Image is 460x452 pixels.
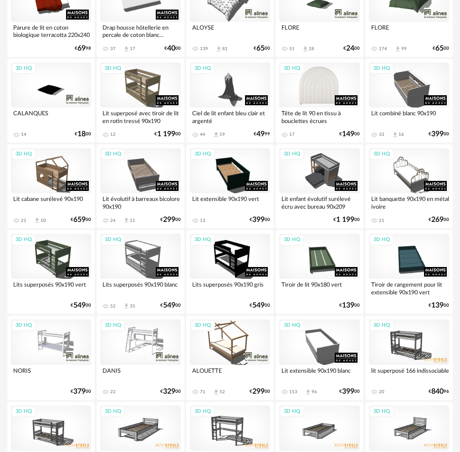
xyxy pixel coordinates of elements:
[154,131,181,137] div: € 00
[100,365,180,383] div: DANIS
[392,131,399,138] span: Download icon
[75,131,91,137] div: € 00
[190,149,215,160] div: 3D HQ
[342,389,354,395] span: 399
[73,217,86,223] span: 659
[73,303,86,308] span: 549
[433,46,449,51] div: € 00
[250,389,270,395] div: € 00
[302,46,309,52] span: Download icon
[11,279,91,297] div: Lits superposés 90x190 vert
[190,22,270,40] div: ALOYSE
[379,218,384,223] div: 21
[369,193,449,211] div: Lit banquette 90x190 en métal ivoire
[279,279,359,297] div: Tiroir de lit 90x180 vert
[101,234,125,246] div: 3D HQ
[280,149,304,160] div: 3D HQ
[110,46,116,51] div: 37
[220,132,225,137] div: 19
[305,389,312,395] span: Download icon
[21,218,26,223] div: 21
[97,59,184,143] a: 3D HQ Lit superposé avec tiroir de lit en rotin tressé 90x190 12 €1 19900
[71,217,91,223] div: € 00
[190,234,215,246] div: 3D HQ
[157,131,175,137] span: 1 199
[309,46,314,51] div: 28
[75,46,91,51] div: € 98
[100,108,180,126] div: Lit superposé avec tiroir de lit en rotin tressé 90x190
[252,217,265,223] span: 399
[339,131,360,137] div: € 00
[7,316,95,400] a: 3D HQ NORIS €37900
[365,316,453,400] a: 3D HQ lit superposé 166 indissociable 20 €84096
[254,46,270,51] div: € 00
[34,217,41,224] span: Download icon
[110,132,116,137] div: 12
[252,389,265,395] span: 299
[186,144,274,228] a: 3D HQ Lit extensible 90x190 vert 13 €39900
[215,46,222,52] span: Download icon
[250,303,270,308] div: € 00
[130,218,135,223] div: 11
[365,59,453,143] a: 3D HQ Lit combiné blanc 90x190 33 Download icon 16 €39900
[11,406,36,417] div: 3D HQ
[167,46,175,51] span: 40
[431,131,444,137] span: 399
[342,131,354,137] span: 149
[336,217,354,223] span: 1 199
[280,406,304,417] div: 3D HQ
[312,389,317,395] div: 96
[77,46,86,51] span: 69
[276,230,363,314] a: 3D HQ Tiroir de lit 90x180 vert €13900
[200,218,205,223] div: 13
[346,46,354,51] span: 24
[101,63,125,74] div: 3D HQ
[101,406,125,417] div: 3D HQ
[252,303,265,308] span: 549
[379,132,384,137] div: 33
[365,144,453,228] a: 3D HQ Lit banquette 90x190 en métal ivoire 21 €26900
[77,131,86,137] span: 18
[110,389,116,395] div: 22
[123,303,130,309] span: Download icon
[256,131,265,137] span: 49
[190,63,215,74] div: 3D HQ
[431,217,444,223] span: 269
[190,320,215,331] div: 3D HQ
[369,279,449,297] div: Tiroir de rangement pour lit extensible 90x190 vert
[429,217,449,223] div: € 00
[342,303,354,308] span: 139
[276,144,363,228] a: 3D HQ Lit enfant évolutif surélevé écru avec bureau 90x209 €1 19900
[101,320,125,331] div: 3D HQ
[289,389,297,395] div: 153
[11,320,36,331] div: 3D HQ
[11,193,91,211] div: Lit cabane surélevé 90x190
[11,234,36,246] div: 3D HQ
[71,389,91,395] div: € 00
[369,365,449,383] div: lit superposé 166 indissociable
[7,59,95,143] a: 3D HQ CALANQUES 14 €1800
[123,46,130,52] span: Download icon
[222,46,228,51] div: 81
[110,303,116,309] div: 52
[429,389,449,395] div: € 96
[186,59,274,143] a: 3D HQ Ciel de lit enfant bleu clair et argenté 44 Download icon 19 €4999
[11,22,91,40] div: Parure de lit en coton biologique terracotta 220x240
[369,234,394,246] div: 3D HQ
[280,234,304,246] div: 3D HQ
[289,132,295,137] div: 17
[289,46,295,51] div: 51
[200,389,205,395] div: 71
[369,320,394,331] div: 3D HQ
[250,217,270,223] div: € 00
[429,303,449,308] div: € 00
[369,406,394,417] div: 3D HQ
[220,389,225,395] div: 52
[431,303,444,308] span: 139
[11,149,36,160] div: 3D HQ
[190,365,270,383] div: ALOUETTE
[339,303,360,308] div: € 00
[123,217,130,224] span: Download icon
[163,217,175,223] span: 299
[379,389,384,395] div: 20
